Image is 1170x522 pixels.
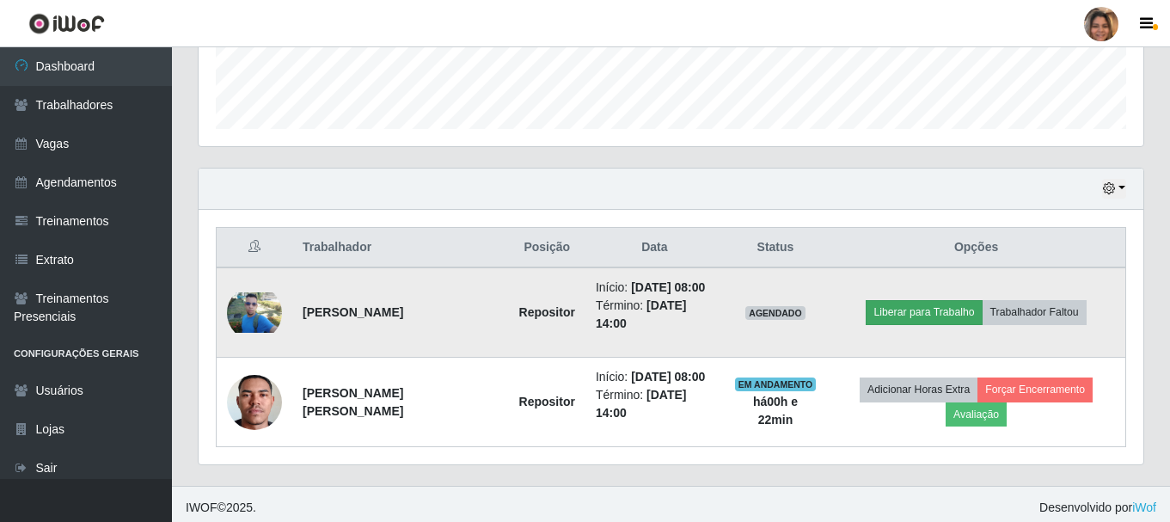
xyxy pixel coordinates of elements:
span: IWOF [186,501,217,514]
span: Desenvolvido por [1039,499,1156,517]
th: Trabalhador [292,228,509,268]
span: © 2025 . [186,499,256,517]
button: Trabalhador Faltou [983,300,1087,324]
button: Forçar Encerramento [977,378,1093,402]
img: 1742358454044.jpeg [227,292,282,334]
button: Liberar para Trabalho [866,300,982,324]
strong: Repositor [519,395,575,408]
a: iWof [1132,501,1156,514]
li: Término: [596,297,714,333]
span: EM ANDAMENTO [735,378,817,391]
strong: [PERSON_NAME] [PERSON_NAME] [303,386,403,418]
th: Posição [509,228,585,268]
th: Data [585,228,724,268]
button: Adicionar Horas Extra [860,378,977,402]
strong: [PERSON_NAME] [303,305,403,319]
time: [DATE] 08:00 [631,370,705,384]
li: Início: [596,368,714,386]
li: Término: [596,386,714,422]
th: Status [724,228,827,268]
img: CoreUI Logo [28,13,105,34]
span: AGENDADO [745,306,806,320]
th: Opções [827,228,1125,268]
strong: Repositor [519,305,575,319]
time: [DATE] 08:00 [631,280,705,294]
button: Avaliação [946,402,1007,427]
strong: há 00 h e 22 min [753,395,798,427]
li: Início: [596,279,714,297]
img: 1737835667869.jpeg [227,341,282,463]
